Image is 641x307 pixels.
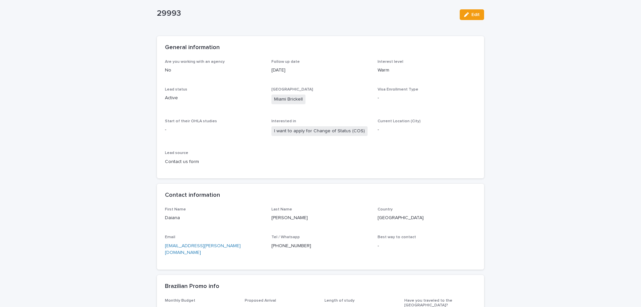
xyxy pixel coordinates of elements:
p: - [165,126,263,133]
h2: Brazilian Promo info [165,283,219,290]
h2: General information [165,44,220,51]
span: Current Location (City) [378,119,421,123]
span: Lead source [165,151,188,155]
span: Follow up date [271,60,300,64]
span: Proposed Arrival [245,299,276,303]
p: [DATE] [271,67,370,74]
span: Email [165,235,175,239]
p: - [378,95,476,102]
span: Miami Brickell [271,95,305,104]
span: Best way to contact [378,235,416,239]
span: Visa Enrollment Type [378,88,418,92]
p: Warm [378,67,476,74]
p: Active [165,95,263,102]
span: Edit [471,12,480,17]
p: [PHONE_NUMBER] [271,243,370,250]
span: Tel / Whatsapp [271,235,300,239]
span: Country [378,207,393,211]
span: I want to apply for Change of Status (COS) [271,126,368,136]
p: [GEOGRAPHIC_DATA] [378,214,476,221]
p: - [378,243,476,250]
span: Start of their OHLA studies [165,119,217,123]
p: 29993 [157,9,454,18]
a: [EMAIL_ADDRESS][PERSON_NAME][DOMAIN_NAME] [165,244,241,255]
span: First Name [165,207,186,211]
span: Interested in [271,119,296,123]
span: Lead status [165,88,187,92]
span: Last Name [271,207,292,211]
p: Contact us form [165,158,263,165]
p: [PERSON_NAME] [271,214,370,221]
p: Daiana [165,214,263,221]
p: - [378,126,476,133]
span: Interest level [378,60,403,64]
button: Edit [460,9,484,20]
span: Length of study [325,299,355,303]
span: [GEOGRAPHIC_DATA] [271,88,313,92]
span: Monthly Budget [165,299,195,303]
p: No [165,67,263,74]
h2: Contact information [165,192,220,199]
span: Are you working with an agency [165,60,225,64]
